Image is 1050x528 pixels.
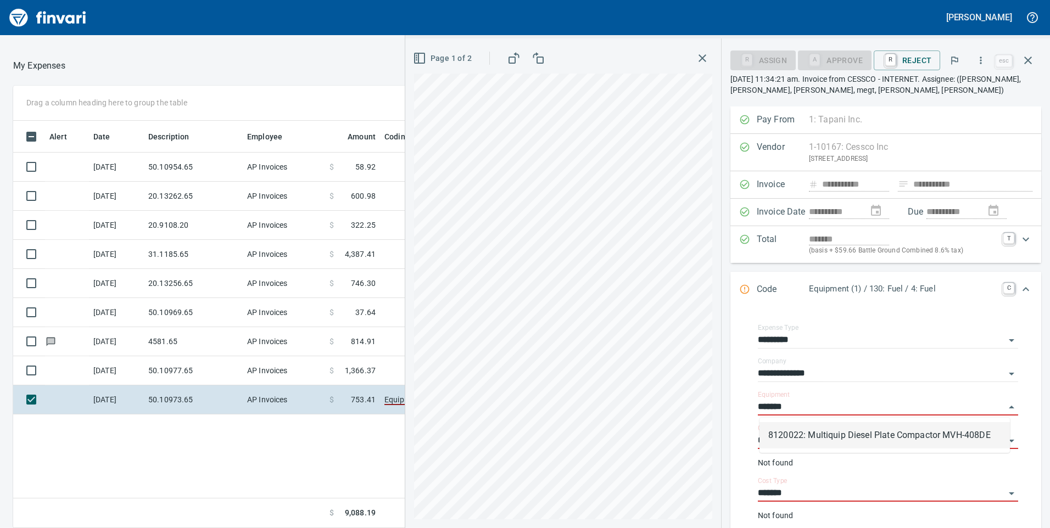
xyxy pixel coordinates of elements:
td: 50.10973.65 [144,385,243,414]
td: 20.13256.65 [144,269,243,298]
span: $ [329,220,334,231]
span: $ [329,190,334,201]
td: AP Invoices [243,356,325,385]
h5: [PERSON_NAME] [946,12,1012,23]
td: Equipment (1) / 130: Fuel / 4: Fuel [380,385,655,414]
td: AP Invoices [243,327,325,356]
td: AP Invoices [243,211,325,240]
button: Open [1004,366,1019,381]
button: Page 1 of 2 [411,48,476,69]
a: esc [996,55,1012,67]
span: Reject [883,51,931,70]
button: Flag [942,48,967,72]
td: [DATE] [89,269,144,298]
span: 322.25 [351,220,376,231]
span: $ [329,336,334,347]
button: [PERSON_NAME] [943,9,1015,26]
span: Description [148,130,204,143]
td: [DATE] [89,211,144,240]
div: Equipment required [798,55,872,64]
li: 8120022: Multiquip Diesel Plate Compactor MVH-408DE [759,422,1010,448]
label: Equipment [758,391,790,398]
span: $ [329,365,334,376]
span: Date [93,130,125,143]
span: Close invoice [993,47,1041,74]
button: Open [1004,433,1019,448]
button: More [969,48,993,72]
label: Expense Type [758,324,798,331]
label: Company [758,358,786,364]
p: Total [757,233,809,256]
td: AP Invoices [243,153,325,182]
button: RReject [874,50,940,70]
span: Amount [348,130,376,143]
a: C [1003,283,1014,294]
p: [DATE] 11:34:21 am. Invoice from CESSCO - INTERNET. Assignee: ([PERSON_NAME], [PERSON_NAME], [PER... [730,74,1041,96]
td: [DATE] [89,240,144,269]
p: Not found [758,457,1018,468]
p: My Expenses [13,59,65,72]
a: T [1003,233,1014,244]
button: Close [1004,400,1019,415]
td: 50.10954.65 [144,153,243,182]
label: Cost Type [758,478,787,484]
span: 600.98 [351,190,376,201]
td: [DATE] [89,182,144,211]
td: AP Invoices [243,385,325,414]
span: Coding [384,130,424,143]
p: Equipment (1) / 130: Fuel / 4: Fuel [809,283,997,295]
td: 50.10969.65 [144,298,243,327]
td: [DATE] [89,385,144,414]
p: Not found [758,510,1018,521]
td: 20.13262.65 [144,182,243,211]
span: Description [148,130,189,143]
td: 20.9108.20 [144,211,243,240]
span: Employee [247,130,297,143]
span: $ [329,249,334,260]
button: Open [1004,333,1019,348]
span: 37.64 [355,307,376,318]
label: Cost Code [758,425,788,431]
span: Amount [333,130,376,143]
td: AP Invoices [243,182,325,211]
p: Code [757,283,809,297]
span: $ [329,394,334,405]
td: 31.1185.65 [144,240,243,269]
span: Alert [49,130,81,143]
a: R [885,54,896,66]
div: Expand [730,272,1041,308]
span: 9,088.19 [345,507,376,519]
span: Has messages [45,338,57,345]
span: Page 1 of 2 [415,52,472,65]
span: 4,387.41 [345,249,376,260]
span: $ [329,307,334,318]
span: Employee [247,130,282,143]
span: 58.92 [355,161,376,172]
span: Alert [49,130,67,143]
td: [DATE] [89,153,144,182]
button: Open [1004,486,1019,501]
img: Finvari [7,4,89,31]
nav: breadcrumb [13,59,65,72]
td: AP Invoices [243,240,325,269]
td: AP Invoices [243,298,325,327]
span: 746.30 [351,278,376,289]
td: [DATE] [89,298,144,327]
span: 753.41 [351,394,376,405]
span: Coding [384,130,410,143]
td: [DATE] [89,327,144,356]
span: $ [329,507,334,519]
span: $ [329,278,334,289]
span: $ [329,161,334,172]
div: Assign [730,55,796,64]
p: (basis + $59.66 Battle Ground Combined 8.6% tax) [809,245,997,256]
p: Drag a column heading here to group the table [26,97,187,108]
td: AP Invoices [243,269,325,298]
div: Expand [730,226,1041,263]
td: [DATE] [89,356,144,385]
span: 814.91 [351,336,376,347]
td: 4581.65 [144,327,243,356]
span: Date [93,130,110,143]
span: 1,366.37 [345,365,376,376]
